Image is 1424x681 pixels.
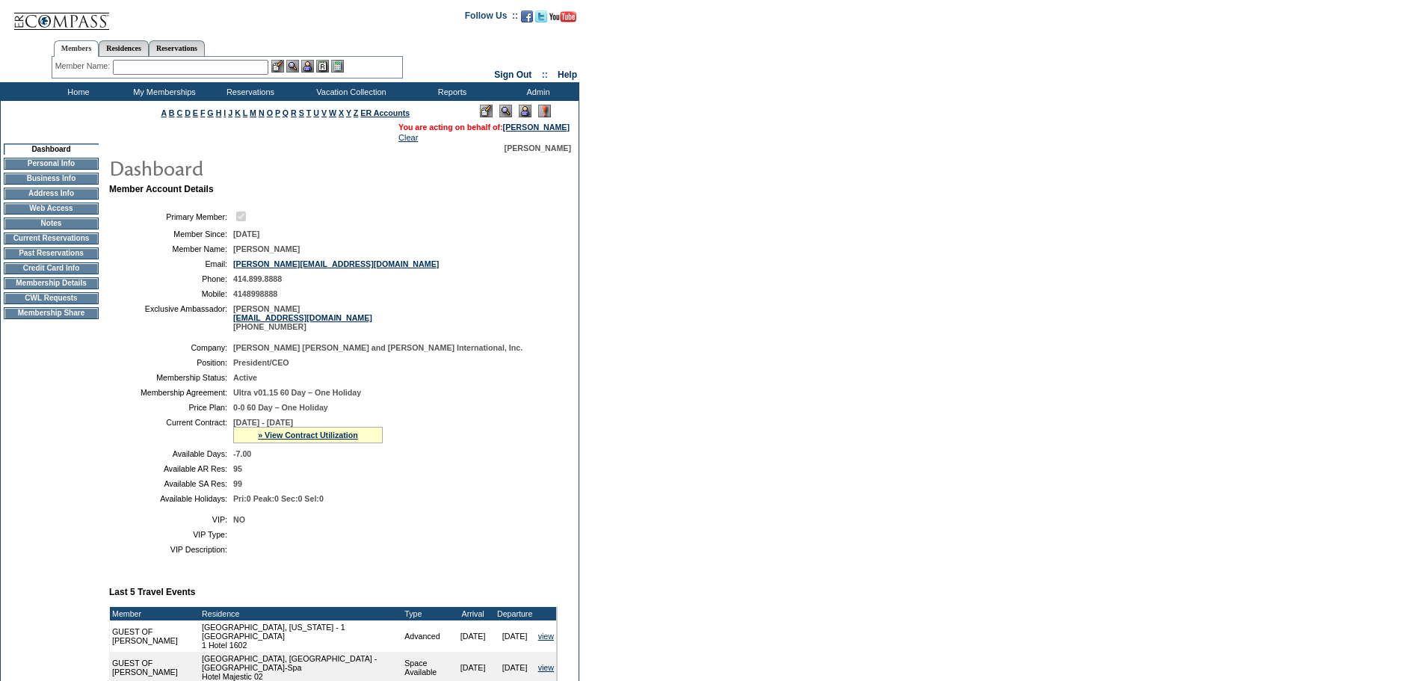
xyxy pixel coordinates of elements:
a: E [193,108,198,117]
td: Exclusive Ambassador: [115,304,227,331]
td: Vacation Collection [292,82,407,101]
td: Available AR Res: [115,464,227,473]
td: Web Access [4,203,99,215]
a: T [306,108,312,117]
span: 99 [233,479,242,488]
a: I [224,108,226,117]
a: J [228,108,232,117]
span: NO [233,515,245,524]
img: Become our fan on Facebook [521,10,533,22]
span: 95 [233,464,242,473]
img: Log Concern/Member Elevation [538,105,551,117]
td: Price Plan: [115,403,227,412]
a: D [185,108,191,117]
td: Mobile: [115,289,227,298]
td: Admin [493,82,579,101]
img: b_edit.gif [271,60,284,73]
a: B [169,108,175,117]
a: C [176,108,182,117]
td: CWL Requests [4,292,99,304]
a: H [216,108,222,117]
td: Arrival [452,607,494,620]
span: -7.00 [233,449,251,458]
td: Member Name: [115,244,227,253]
span: :: [542,70,548,80]
td: Follow Us :: [465,9,518,27]
td: Position: [115,358,227,367]
a: O [267,108,273,117]
td: Dashboard [4,144,99,155]
td: Email: [115,259,227,268]
a: ER Accounts [360,108,410,117]
span: Ultra v01.15 60 Day – One Holiday [233,388,361,397]
a: R [291,108,297,117]
img: Follow us on Twitter [535,10,547,22]
a: K [235,108,241,117]
a: Members [54,40,99,57]
img: View [286,60,299,73]
td: Available Days: [115,449,227,458]
td: [DATE] [494,620,536,652]
td: Advanced [402,620,451,652]
td: VIP Type: [115,530,227,539]
td: VIP Description: [115,545,227,554]
a: Sign Out [494,70,531,80]
b: Member Account Details [109,184,214,194]
img: b_calculator.gif [331,60,344,73]
a: Subscribe to our YouTube Channel [549,15,576,24]
span: [DATE] - [DATE] [233,418,293,427]
td: Membership Agreement: [115,388,227,397]
img: Edit Mode [480,105,493,117]
img: pgTtlDashboard.gif [108,152,407,182]
span: Pri:0 Peak:0 Sec:0 Sel:0 [233,494,324,503]
td: Credit Card Info [4,262,99,274]
td: Reservations [206,82,292,101]
td: Notes [4,218,99,229]
span: [PERSON_NAME] [PHONE_NUMBER] [233,304,372,331]
img: Impersonate [301,60,314,73]
img: Impersonate [519,105,531,117]
a: Reservations [149,40,205,56]
td: [GEOGRAPHIC_DATA], [US_STATE] - 1 [GEOGRAPHIC_DATA] 1 Hotel 1602 [200,620,402,652]
span: [PERSON_NAME] [PERSON_NAME] and [PERSON_NAME] International, Inc. [233,343,523,352]
a: X [339,108,344,117]
a: Become our fan on Facebook [521,15,533,24]
td: VIP: [115,515,227,524]
a: S [299,108,304,117]
a: Y [346,108,351,117]
td: Business Info [4,173,99,185]
a: Residences [99,40,149,56]
span: [PERSON_NAME] [505,144,571,152]
td: Membership Status: [115,373,227,382]
td: Personal Info [4,158,99,170]
td: Residence [200,607,402,620]
a: L [243,108,247,117]
img: Reservations [316,60,329,73]
span: 4148998888 [233,289,277,298]
a: W [329,108,336,117]
a: » View Contract Utilization [258,431,358,440]
td: Reports [407,82,493,101]
span: 0-0 60 Day – One Holiday [233,403,328,412]
b: Last 5 Travel Events [109,587,195,597]
span: [DATE] [233,229,259,238]
td: GUEST OF [PERSON_NAME] [110,620,200,652]
a: V [321,108,327,117]
td: My Memberships [120,82,206,101]
td: Phone: [115,274,227,283]
span: President/CEO [233,358,289,367]
td: Home [34,82,120,101]
span: You are acting on behalf of: [398,123,570,132]
a: [PERSON_NAME][EMAIL_ADDRESS][DOMAIN_NAME] [233,259,439,268]
span: [PERSON_NAME] [233,244,300,253]
td: Available SA Res: [115,479,227,488]
td: [DATE] [452,620,494,652]
a: view [538,663,554,672]
a: Q [283,108,289,117]
a: Follow us on Twitter [535,15,547,24]
a: Clear [398,133,418,142]
td: Current Reservations [4,232,99,244]
td: Type [402,607,451,620]
td: Membership Share [4,307,99,319]
a: A [161,108,167,117]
